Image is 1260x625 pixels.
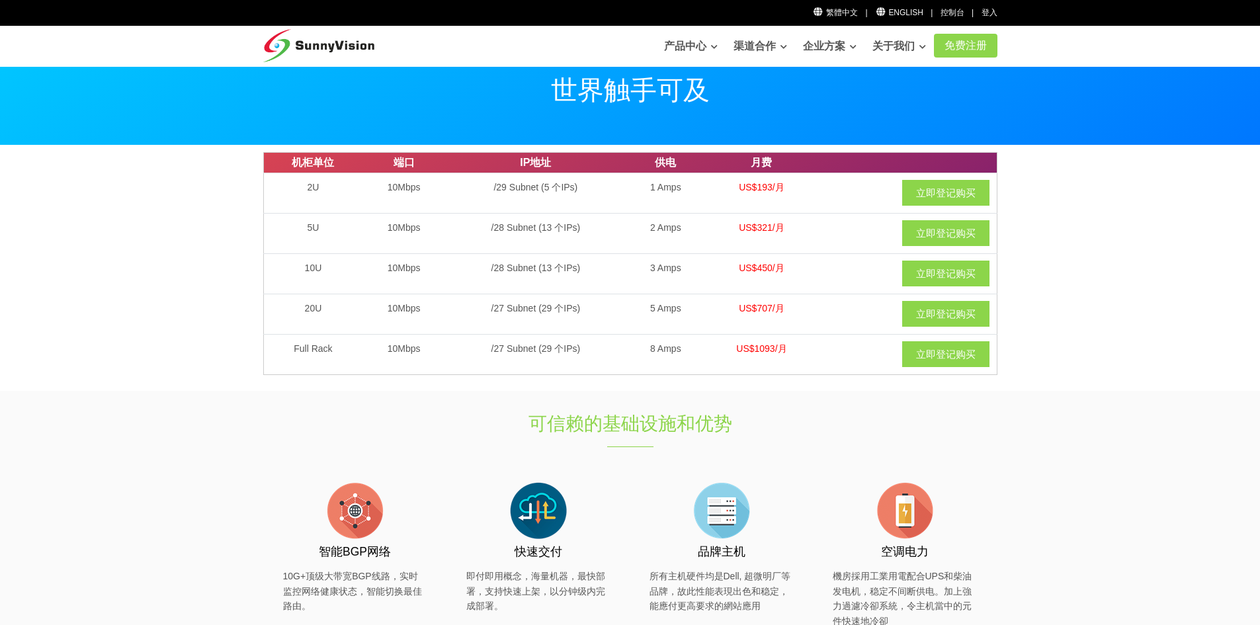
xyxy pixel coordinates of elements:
[705,153,818,173] th: 月费
[902,220,989,246] a: 立即登记购买
[626,334,705,374] td: 8 Amps
[934,34,997,58] a: 免费注册
[445,294,626,334] td: /27 Subnet (29 个IPs)
[263,153,362,173] th: 机柜单位
[445,334,626,374] td: /27 Subnet (29 个IPs)
[283,569,427,614] p: 10G+顶级大带宽BGP线路，实时监控网络健康状态，智能切换最佳路由。
[689,478,755,544] img: flat-server-alt.png
[626,253,705,294] td: 3 Amps
[362,213,445,253] td: 10Mbps
[626,213,705,253] td: 2 Amps
[445,213,626,253] td: /28 Subnet (13 个IPs)
[263,213,362,253] td: 5U
[263,173,362,213] td: 2U
[664,33,718,60] a: 产品中心
[902,301,989,327] a: 立即登记购买
[931,7,933,19] li: |
[875,8,923,17] a: English
[263,77,997,103] p: 世界触手可及
[803,33,857,60] a: 企业方案
[362,294,445,334] td: 10Mbps
[739,303,784,313] span: US$707/月
[902,261,989,286] a: 立即登记购买
[445,173,626,213] td: /29 Subnet (5 个IPs)
[505,478,571,544] img: flat-cloud-in-out.png
[263,253,362,294] td: 10U
[626,294,705,334] td: 5 Amps
[263,294,362,334] td: 20U
[445,153,626,173] th: IP地址
[972,7,974,19] li: |
[739,182,784,192] span: US$193/月
[466,569,610,614] p: 即付即用概念，海量机器，最快部署，支持快速上架，以分钟级内完成部署。
[736,343,786,354] span: US$1093/月
[982,8,997,17] a: 登入
[466,544,610,560] h3: 快速交付
[650,544,794,560] h3: 品牌主机
[865,7,867,19] li: |
[445,253,626,294] td: /28 Subnet (13 个IPs)
[739,222,784,233] span: US$321/月
[283,544,427,560] h3: 智能BGP网络
[833,544,977,560] h3: 空调电力
[872,33,926,60] a: 关于我们
[650,569,794,614] p: 所有主机硬件均是Dell, 超微明厂等品牌，故此性能表現出色和稳定，能應付更高要求的網站應用
[626,173,705,213] td: 1 Amps
[902,180,989,206] a: 立即登记购买
[322,478,388,544] img: flat-internet.png
[362,173,445,213] td: 10Mbps
[734,33,787,60] a: 渠道合作
[263,334,362,374] td: Full Rack
[362,153,445,173] th: 端口
[739,263,784,273] span: US$450/月
[362,253,445,294] td: 10Mbps
[941,8,964,17] a: 控制台
[362,334,445,374] td: 10Mbps
[813,8,859,17] a: 繁體中文
[902,341,989,367] a: 立即登记购买
[872,478,938,544] img: flat-battery.png
[626,153,705,173] th: 供电
[410,411,851,437] h1: 可信赖的基础设施和优势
